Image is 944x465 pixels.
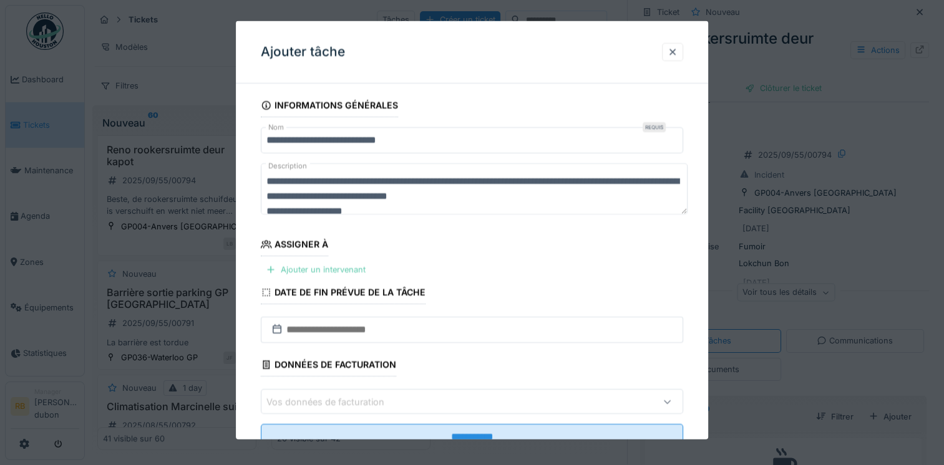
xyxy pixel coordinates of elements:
div: Date de fin prévue de la tâche [261,283,426,304]
label: Nom [266,122,286,133]
div: Requis [643,122,666,132]
div: Données de facturation [261,355,396,376]
h3: Ajouter tâche [261,44,345,60]
div: Assigner à [261,234,328,256]
label: Description [266,158,309,174]
div: Vos données de facturation [266,395,402,408]
div: Ajouter un intervenant [261,261,371,278]
div: Informations générales [261,96,398,117]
